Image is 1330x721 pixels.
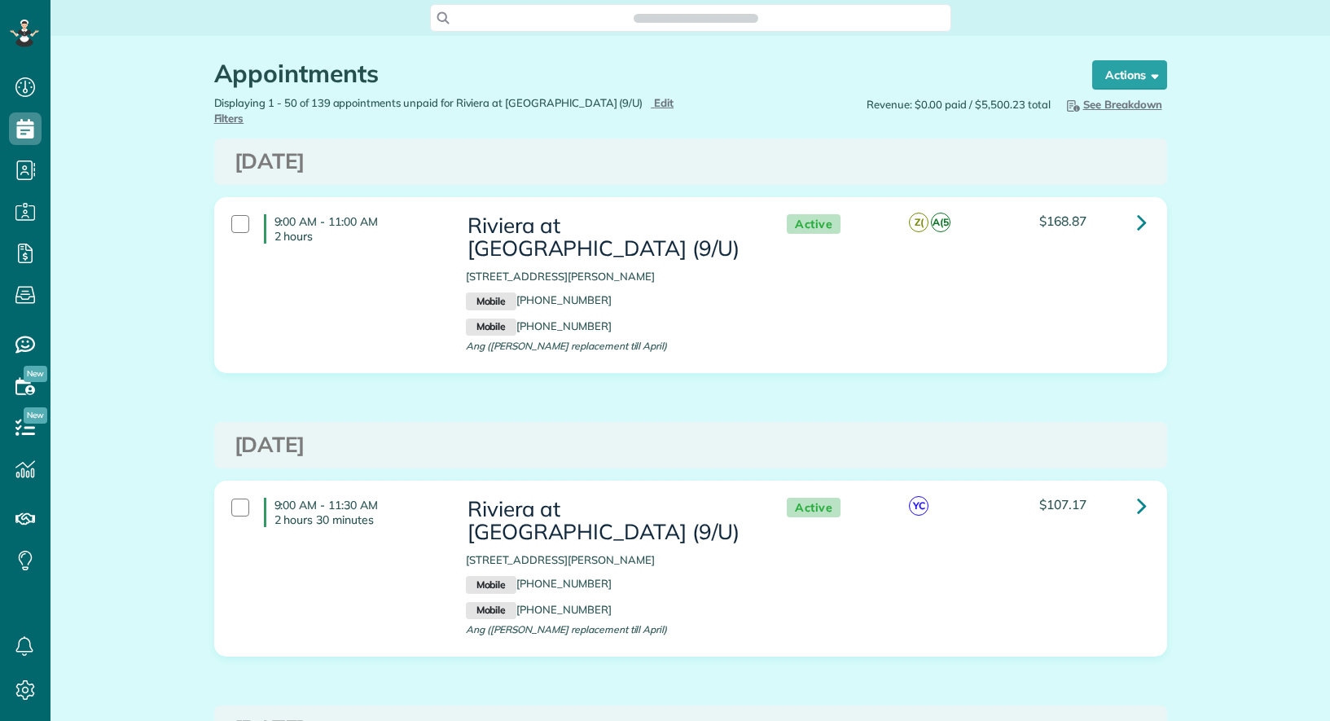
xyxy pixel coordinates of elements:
[466,576,516,594] small: Mobile
[466,498,754,544] h3: Riviera at [GEOGRAPHIC_DATA] (9/U)
[466,269,754,284] p: [STREET_ADDRESS][PERSON_NAME]
[466,293,612,306] a: Mobile[PHONE_NUMBER]
[1092,60,1167,90] button: Actions
[867,97,1051,112] span: Revenue: $0.00 paid / $5,500.23 total
[466,602,516,620] small: Mobile
[235,150,1147,174] h3: [DATE]
[787,498,841,518] span: Active
[909,213,928,232] span: Z(
[466,340,667,352] span: Ang ([PERSON_NAME] replacement till April)
[264,498,441,527] h4: 9:00 AM - 11:30 AM
[264,214,441,244] h4: 9:00 AM - 11:00 AM
[24,407,47,424] span: New
[466,577,612,590] a: Mobile[PHONE_NUMBER]
[650,10,742,26] span: Search ZenMaid…
[787,214,841,235] span: Active
[274,512,441,527] p: 2 hours 30 minutes
[466,603,612,616] a: Mobile[PHONE_NUMBER]
[466,319,516,336] small: Mobile
[909,496,928,516] span: YC
[466,214,754,261] h3: Riviera at [GEOGRAPHIC_DATA] (9/U)
[466,552,754,568] p: [STREET_ADDRESS][PERSON_NAME]
[274,229,441,244] p: 2 hours
[1039,496,1086,512] span: $107.17
[202,95,691,126] div: Displaying 1 - 50 of 139 appointments unpaid for Riviera at [GEOGRAPHIC_DATA] (9/U)
[214,60,1061,87] h1: Appointments
[235,433,1147,457] h3: [DATE]
[24,366,47,382] span: New
[1059,95,1167,113] button: See Breakdown
[466,623,667,635] span: Ang ([PERSON_NAME] replacement till April)
[1064,98,1162,111] span: See Breakdown
[931,213,950,232] span: A(5
[1039,213,1086,229] span: $168.87
[466,319,612,332] a: Mobile[PHONE_NUMBER]
[466,292,516,310] small: Mobile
